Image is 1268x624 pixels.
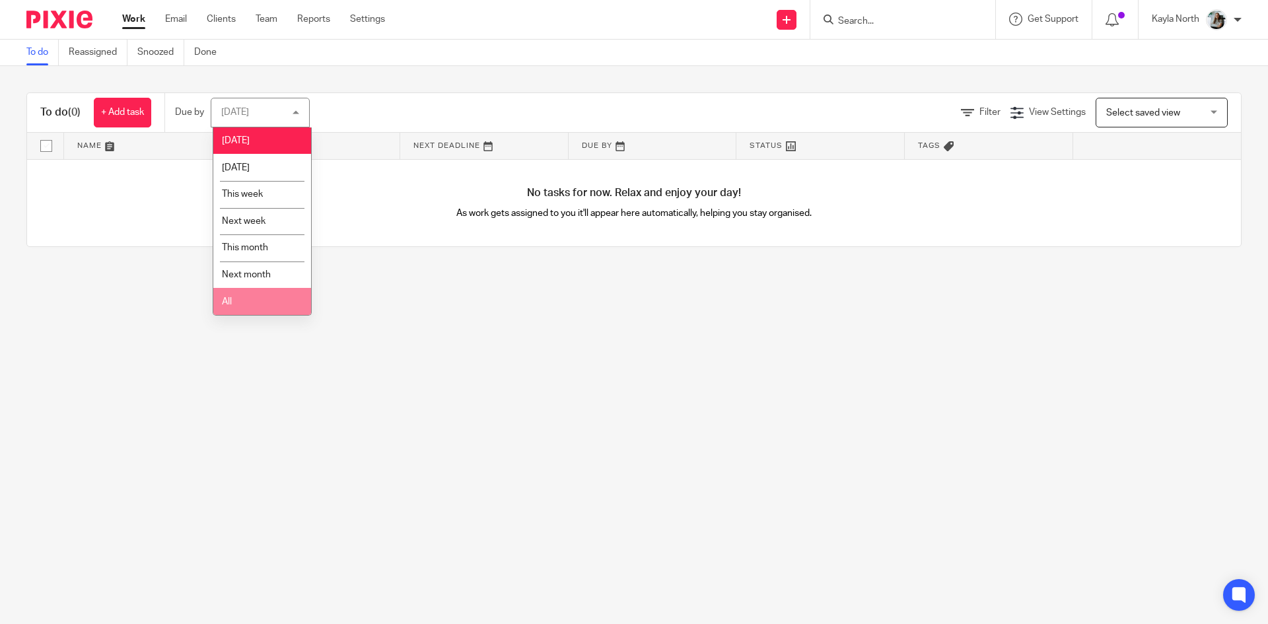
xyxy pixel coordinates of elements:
p: As work gets assigned to you it'll appear here automatically, helping you stay organised. [331,207,938,220]
span: Tags [918,142,940,149]
a: Reassigned [69,40,127,65]
span: This month [222,243,268,252]
span: Get Support [1028,15,1078,24]
span: Next month [222,270,271,279]
a: Settings [350,13,385,26]
span: Filter [979,108,1001,117]
span: (0) [68,107,81,118]
a: Done [194,40,227,65]
h1: To do [40,106,81,120]
span: [DATE] [222,163,250,172]
a: + Add task [94,98,151,127]
span: View Settings [1029,108,1086,117]
span: This week [222,190,263,199]
div: [DATE] [221,108,249,117]
p: Due by [175,106,204,119]
img: Pixie [26,11,92,28]
p: Kayla North [1152,13,1199,26]
h4: No tasks for now. Relax and enjoy your day! [27,186,1241,200]
a: To do [26,40,59,65]
span: All [222,297,232,306]
a: Work [122,13,145,26]
a: Email [165,13,187,26]
span: [DATE] [222,136,250,145]
a: Snoozed [137,40,184,65]
input: Search [837,16,956,28]
span: Next week [222,217,265,226]
a: Clients [207,13,236,26]
img: Profile%20Photo.png [1206,9,1227,30]
a: Reports [297,13,330,26]
a: Team [256,13,277,26]
span: Select saved view [1106,108,1180,118]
